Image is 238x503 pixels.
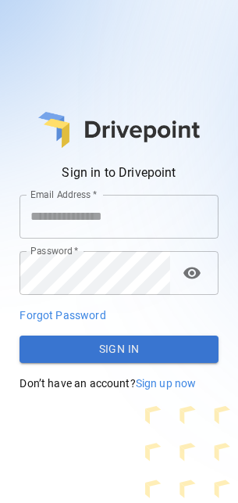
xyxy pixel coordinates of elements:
label: Email Address [30,188,97,201]
p: Don’t have an account? [20,375,218,391]
button: Sign In [20,336,218,364]
p: Sign in to Drivepoint [20,163,218,182]
span: Sign up now [136,377,197,390]
img: main logo [38,112,200,148]
span: visibility [183,264,201,282]
label: Password [30,244,78,257]
span: Forgot Password [20,309,105,322]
